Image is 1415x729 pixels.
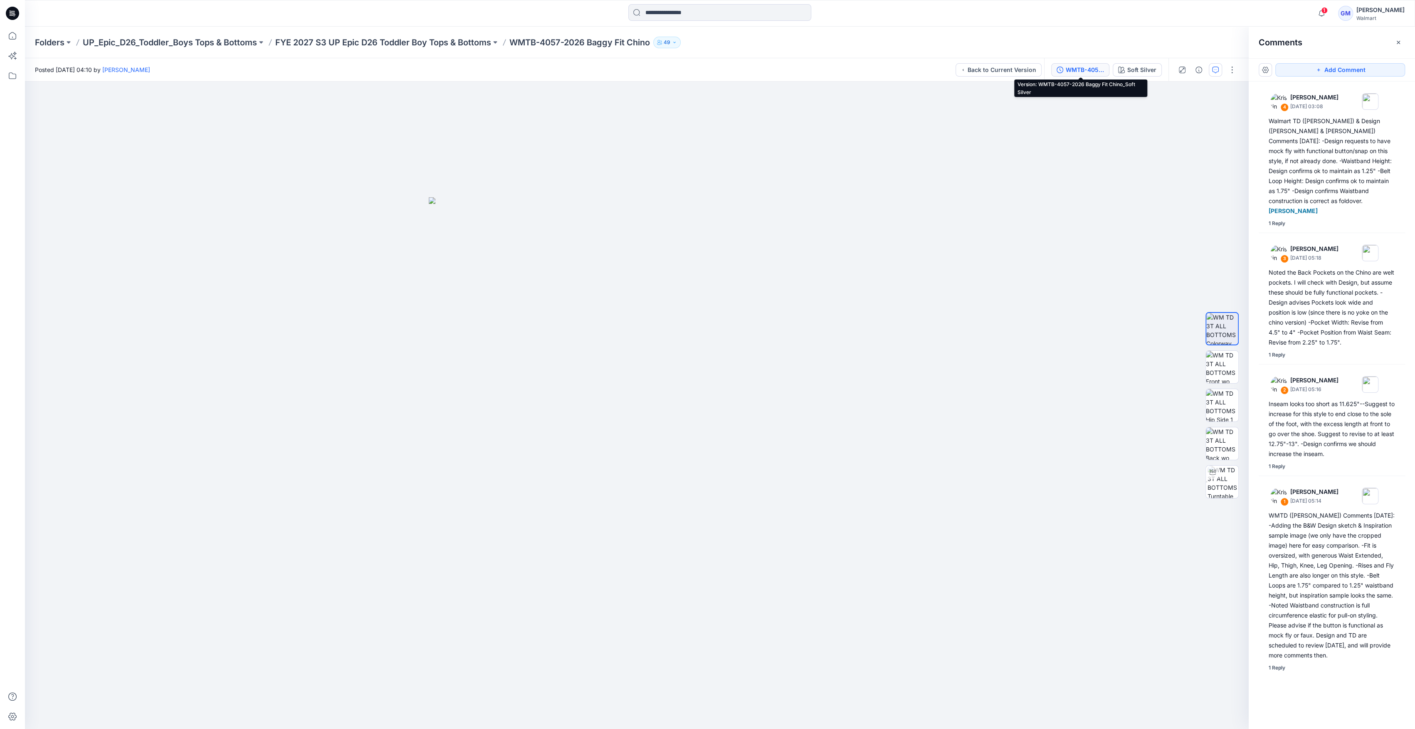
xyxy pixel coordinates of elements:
[1127,65,1156,74] div: Soft Silver
[1206,427,1238,460] img: WM TD 3T ALL BOTTOMS Back wo Avatar
[1290,497,1338,505] p: [DATE] 05:14
[1290,102,1338,111] p: [DATE] 03:08
[1290,254,1338,262] p: [DATE] 05:18
[1280,255,1289,263] div: 3
[1290,244,1338,254] p: [PERSON_NAME]
[664,38,670,47] p: 49
[1270,488,1287,504] img: Kristin Veit
[1275,63,1405,77] button: Add Comment
[1269,219,1285,228] div: 1 Reply
[1321,7,1328,14] span: 1
[1280,386,1289,394] div: 2
[35,37,64,48] a: Folders
[1290,487,1338,497] p: [PERSON_NAME]
[1270,93,1287,110] img: Kristin Veit
[1338,6,1353,21] div: GM
[1270,376,1287,393] img: Kristin Veit
[429,197,845,729] img: eyJhbGciOiJIUzI1NiIsImtpZCI6IjAiLCJzbHQiOiJzZXMiLCJ0eXAiOiJKV1QifQ.eyJkYXRhIjp7InR5cGUiOiJzdG9yYW...
[1269,207,1318,214] span: [PERSON_NAME]
[1269,351,1285,359] div: 1 Reply
[1269,399,1395,459] div: Inseam looks too short as 11.625"--Suggest to increase for this style to end close to the sole of...
[35,65,150,74] span: Posted [DATE] 04:10 by
[1280,498,1289,506] div: 1
[275,37,491,48] a: FYE 2027 S3 UP Epic D26 Toddler Boy Tops & Bottoms
[1206,389,1238,422] img: WM TD 3T ALL BOTTOMS Hip Side 1 wo Avatar
[1356,15,1405,21] div: Walmart
[1051,63,1109,77] button: WMTB-4057-2026 Baggy Fit Chino_Soft Silver
[1270,245,1287,261] img: Kristin Veit
[1356,5,1405,15] div: [PERSON_NAME]
[956,63,1042,77] button: Back to Current Version
[1192,63,1205,77] button: Details
[1269,511,1395,660] div: WMTD ([PERSON_NAME]) Comments [DATE]: -Adding the B&W Design sketch & Inspiration sample image (w...
[83,37,257,48] a: UP_Epic_D26_Toddler_Boys Tops & Bottoms
[1269,268,1395,347] div: Noted the Back Pockets on the Chino are welt pockets. I will check with Design, but assume these ...
[1206,351,1238,383] img: WM TD 3T ALL BOTTOMS Front wo Avatar
[1066,65,1104,74] div: WMTB-4057-2026 Baggy Fit Chino_Soft Silver
[653,37,681,48] button: 49
[1280,103,1289,112] div: 4
[1259,37,1302,47] h2: Comments
[1269,116,1395,216] div: Walmart TD ([PERSON_NAME]) & Design ([PERSON_NAME] & [PERSON_NAME]) Comments [DATE]: -Design requ...
[1290,385,1338,394] p: [DATE] 05:16
[1113,63,1162,77] button: Soft Silver
[1208,466,1238,498] img: WM TD 3T ALL BOTTOMS Turntable with Avatar
[1290,92,1338,102] p: [PERSON_NAME]
[1290,375,1338,385] p: [PERSON_NAME]
[509,37,650,48] p: WMTB-4057-2026 Baggy Fit Chino
[1206,313,1238,345] img: WM TD 3T ALL BOTTOMS Colorway wo Avatar
[1269,664,1285,672] div: 1 Reply
[102,66,150,73] a: [PERSON_NAME]
[1269,462,1285,471] div: 1 Reply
